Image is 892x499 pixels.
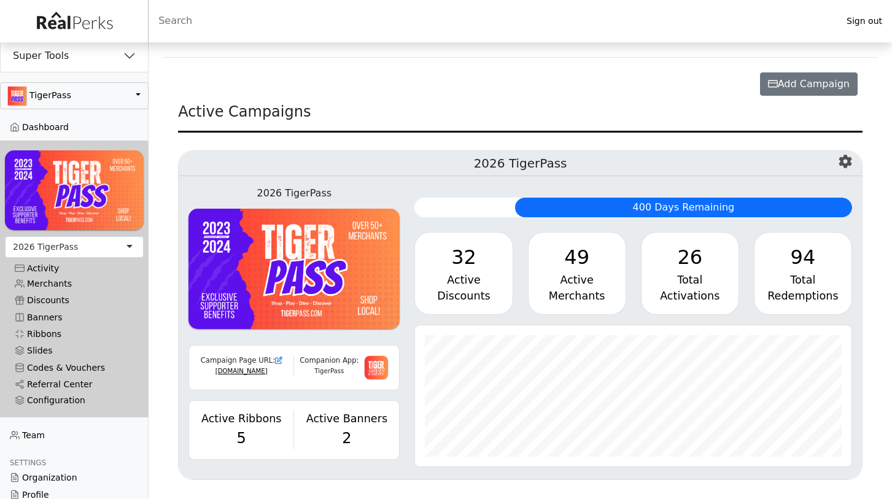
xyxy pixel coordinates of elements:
button: Super Tools [1,40,148,72]
div: 5 [196,427,286,449]
a: Active Banners 2 [301,411,392,449]
div: 94 [764,242,842,272]
div: Total [764,272,842,288]
div: 2026 TigerPass [188,186,400,201]
img: KP951GTr573L21Qm0HKBYL9FTz3Qlhu0cxDTGcAc.png [364,355,389,380]
a: 49 Active Merchants [528,232,626,315]
input: Search [149,6,837,36]
img: vZ1crccYKxco8OGotMypHZbVfaIv14aaIvjl2vpO.png [8,87,26,105]
a: [DOMAIN_NAME] [215,368,268,374]
a: 94 Total Redemptions [754,232,852,315]
button: Add Campaign [760,72,858,96]
div: Activity [15,263,134,274]
div: Active Ribbons [196,411,286,427]
img: real_perks_logo-01.svg [30,7,118,35]
a: Sign out [837,13,892,29]
div: Configuration [15,395,134,406]
a: Active Ribbons 5 [196,411,286,449]
div: 26 [651,242,729,272]
div: 400 Days Remaining [515,198,852,217]
a: Codes & Vouchers [5,360,144,376]
a: Referral Center [5,376,144,393]
div: Merchants [538,288,616,304]
a: Slides [5,342,144,359]
div: Activations [651,288,729,304]
div: Active [425,272,502,288]
span: Settings [10,458,46,467]
div: TigerPass [294,366,364,376]
div: 2 [301,427,392,449]
a: 26 Total Activations [641,232,739,315]
div: Campaign Page URL: [196,355,286,366]
a: Discounts [5,292,144,309]
a: Banners [5,309,144,325]
div: 49 [538,242,616,272]
div: Redemptions [764,288,842,304]
div: Total [651,272,729,288]
img: YdGQ7ITZPOxSFFCf3fNIoAihgVbSxAQT09QNuMdq.png [5,150,144,230]
h5: 2026 TigerPass [179,151,862,176]
div: Active Campaigns [178,101,863,133]
a: Ribbons [5,326,144,342]
div: 32 [425,242,502,272]
div: Discounts [425,288,502,304]
div: Companion App: [294,355,364,366]
a: 32 Active Discounts [414,232,513,315]
img: YdGQ7ITZPOxSFFCf3fNIoAihgVbSxAQT09QNuMdq.png [188,209,400,330]
div: Active Banners [301,411,392,427]
div: Active [538,272,616,288]
div: 2026 TigerPass [13,241,78,253]
a: Merchants [5,276,144,292]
